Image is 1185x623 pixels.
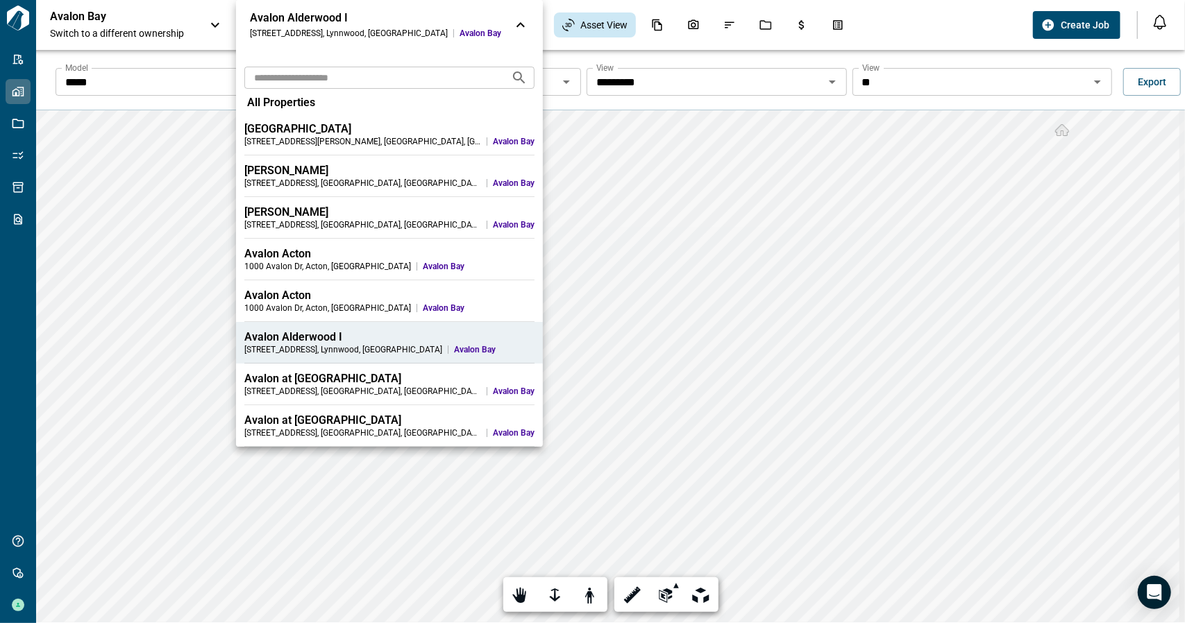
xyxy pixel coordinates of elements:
span: Avalon Bay [493,386,535,397]
span: Avalon Bay [423,302,535,314]
div: Open Intercom Messenger [1138,576,1171,609]
div: 1000 Avalon Dr , Acton , [GEOGRAPHIC_DATA] [244,261,411,272]
div: [STREET_ADDRESS] , [GEOGRAPHIC_DATA] , [GEOGRAPHIC_DATA] [244,386,481,397]
div: 1000 Avalon Dr , Acton , [GEOGRAPHIC_DATA] [244,302,411,314]
span: Avalon Bay [423,261,535,272]
div: Avalon Acton [244,289,535,302]
div: Avalon at [GEOGRAPHIC_DATA] [244,413,535,427]
div: [GEOGRAPHIC_DATA] [244,122,535,136]
span: All Properties [247,96,315,110]
div: [STREET_ADDRESS] , [GEOGRAPHIC_DATA] , [GEOGRAPHIC_DATA] [244,178,481,189]
div: [STREET_ADDRESS] , [GEOGRAPHIC_DATA] , [GEOGRAPHIC_DATA] [244,427,481,438]
button: Search projects [505,64,533,92]
div: Avalon Acton [244,247,535,261]
div: [PERSON_NAME] [244,164,535,178]
div: [PERSON_NAME] [244,205,535,219]
span: Avalon Bay [493,178,535,189]
div: [STREET_ADDRESS] , Lynnwood , [GEOGRAPHIC_DATA] [250,28,448,39]
div: Avalon Alderwood I [244,330,535,344]
div: [STREET_ADDRESS] , Lynnwood , [GEOGRAPHIC_DATA] [244,344,442,355]
div: Avalon at [GEOGRAPHIC_DATA] [244,372,535,386]
div: [STREET_ADDRESS][PERSON_NAME] , [GEOGRAPHIC_DATA] , [GEOGRAPHIC_DATA] [244,136,481,147]
span: Avalon Bay [493,136,535,147]
span: Avalon Bay [493,427,535,438]
span: Avalon Bay [460,28,501,39]
div: Avalon Alderwood I [250,11,501,25]
span: Avalon Bay [454,344,535,355]
span: Avalon Bay [493,219,535,230]
div: [STREET_ADDRESS] , [GEOGRAPHIC_DATA] , [GEOGRAPHIC_DATA] [244,219,481,230]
